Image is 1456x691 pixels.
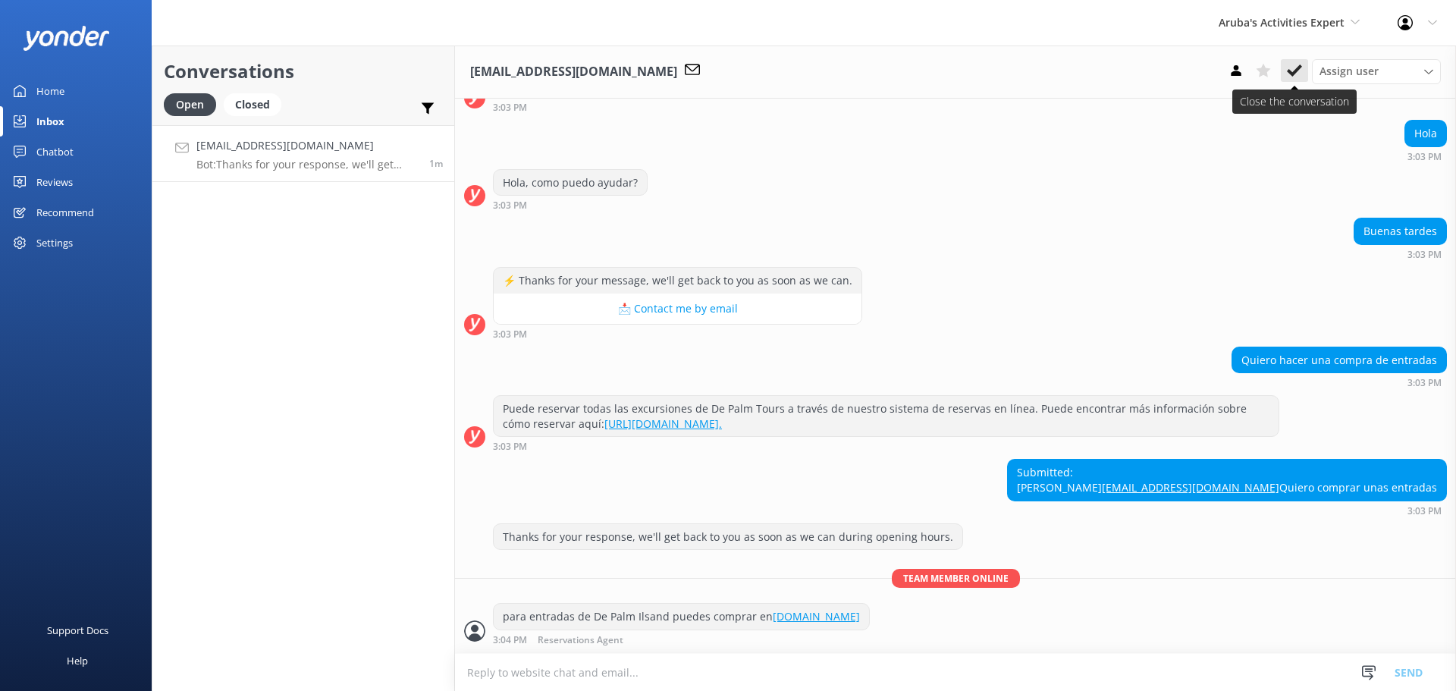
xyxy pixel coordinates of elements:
[1354,218,1446,244] div: Buenas tardes
[493,441,1279,451] div: Aug 26 2025 03:03pm (UTC -04:00) America/Caracas
[36,76,64,106] div: Home
[494,170,647,196] div: Hola, como puedo ayudar?
[164,57,443,86] h2: Conversations
[493,102,1196,112] div: Aug 26 2025 03:03pm (UTC -04:00) America/Caracas
[1404,151,1447,162] div: Aug 26 2025 03:03pm (UTC -04:00) America/Caracas
[429,157,443,170] span: Aug 26 2025 03:03pm (UTC -04:00) America/Caracas
[47,615,108,645] div: Support Docs
[196,158,418,171] p: Bot: Thanks for your response, we'll get back to you as soon as we can during opening hours.
[1319,63,1379,80] span: Assign user
[494,524,962,550] div: Thanks for your response, we'll get back to you as soon as we can during opening hours.
[604,416,722,431] a: [URL][DOMAIN_NAME].
[67,645,88,676] div: Help
[493,634,870,645] div: Aug 26 2025 03:04pm (UTC -04:00) America/Caracas
[224,96,289,112] a: Closed
[196,137,418,154] h4: [EMAIL_ADDRESS][DOMAIN_NAME]
[152,125,454,182] a: [EMAIL_ADDRESS][DOMAIN_NAME]Bot:Thanks for your response, we'll get back to you as soon as we can...
[164,96,224,112] a: Open
[493,328,862,339] div: Aug 26 2025 03:03pm (UTC -04:00) America/Caracas
[773,609,860,623] a: [DOMAIN_NAME]
[1405,121,1446,146] div: Hola
[1232,347,1446,373] div: Quiero hacer una compra de entradas
[1102,480,1279,495] a: [EMAIL_ADDRESS][DOMAIN_NAME]
[494,396,1279,436] div: Puede reservar todas las excursiones de De Palm Tours a través de nuestro sistema de reservas en ...
[892,569,1020,588] span: Team member online
[1232,377,1447,388] div: Aug 26 2025 03:03pm (UTC -04:00) America/Caracas
[538,636,623,645] span: Reservations Agent
[1407,378,1442,388] strong: 3:03 PM
[1407,250,1442,259] strong: 3:03 PM
[493,636,527,645] strong: 3:04 PM
[36,106,64,137] div: Inbox
[1407,507,1442,516] strong: 3:03 PM
[23,26,110,51] img: yonder-white-logo.png
[1407,152,1442,162] strong: 3:03 PM
[494,268,861,294] div: ⚡ Thanks for your message, we'll get back to you as soon as we can.
[493,442,527,451] strong: 3:03 PM
[494,294,861,324] button: 📩 Contact me by email
[1354,249,1447,259] div: Aug 26 2025 03:03pm (UTC -04:00) America/Caracas
[494,604,869,630] div: para entradas de De Palm Ilsand puedes comprar en
[36,137,74,167] div: Chatbot
[1219,15,1345,30] span: Aruba's Activities Expert
[36,197,94,228] div: Recommend
[1007,505,1447,516] div: Aug 26 2025 03:03pm (UTC -04:00) America/Caracas
[470,62,677,82] h3: [EMAIL_ADDRESS][DOMAIN_NAME]
[164,93,216,116] div: Open
[493,201,527,210] strong: 3:03 PM
[1312,59,1441,83] div: Assign User
[36,228,73,258] div: Settings
[493,199,648,210] div: Aug 26 2025 03:03pm (UTC -04:00) America/Caracas
[493,330,527,339] strong: 3:03 PM
[493,103,527,112] strong: 3:03 PM
[36,167,73,197] div: Reviews
[224,93,281,116] div: Closed
[1008,460,1446,500] div: Submitted: [PERSON_NAME] Quiero comprar unas entradas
